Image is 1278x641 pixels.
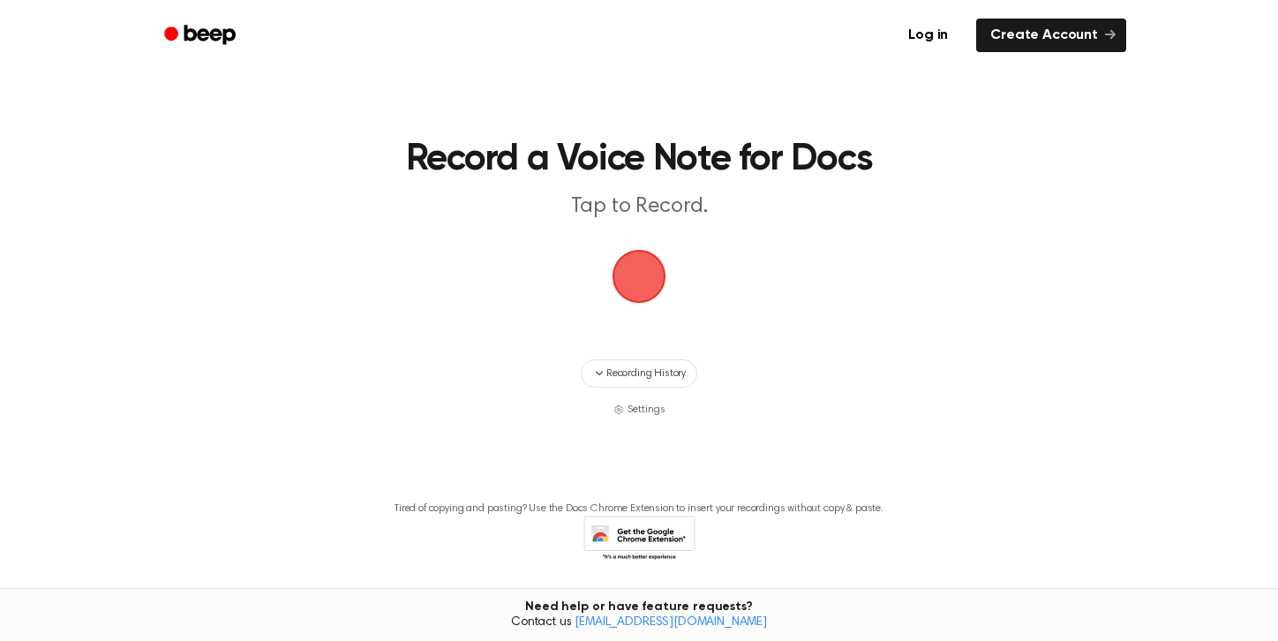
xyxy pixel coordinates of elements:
[11,615,1267,631] span: Contact us
[152,19,252,53] a: Beep
[395,502,883,516] p: Tired of copying and pasting? Use the Docs Chrome Extension to insert your recordings without cop...
[606,366,686,381] span: Recording History
[191,141,1087,178] h1: Record a Voice Note for Docs
[575,616,767,629] a: [EMAIL_ADDRESS][DOMAIN_NAME]
[976,19,1126,52] a: Create Account
[613,402,665,418] button: Settings
[300,192,978,222] p: Tap to Record.
[628,402,665,418] span: Settings
[613,250,665,303] img: Beep Logo
[891,15,966,56] a: Log in
[581,359,697,388] button: Recording History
